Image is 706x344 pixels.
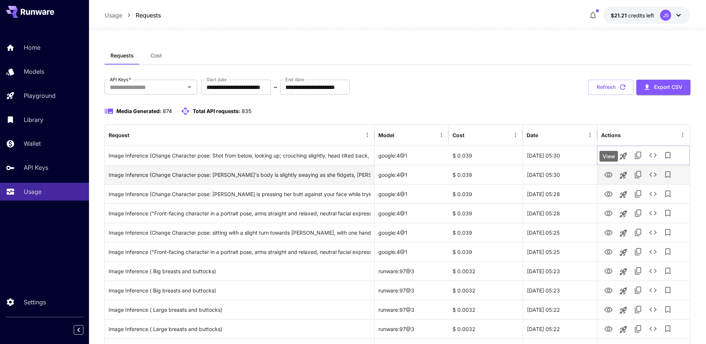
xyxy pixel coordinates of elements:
[74,325,83,335] button: Collapse sidebar
[539,130,549,140] button: Sort
[646,302,660,317] button: See details
[631,283,646,298] button: Copy TaskUUID
[601,244,616,259] button: View
[375,319,449,338] div: runware:97@3
[660,264,675,278] button: Add to library
[109,223,371,242] div: Click to copy prompt
[453,132,464,138] div: Cost
[601,263,616,278] button: View
[395,130,405,140] button: Sort
[660,283,675,298] button: Add to library
[150,52,162,59] span: Cost
[465,130,475,140] button: Sort
[449,300,523,319] div: $ 0.0032
[636,80,690,95] button: Export CSV
[646,244,660,259] button: See details
[163,108,172,114] span: 874
[601,282,616,298] button: View
[631,148,646,163] button: Copy TaskUUID
[616,322,631,337] button: Launch in playground
[24,298,46,307] p: Settings
[616,149,631,163] button: Launch in playground
[631,225,646,240] button: Copy TaskUUID
[616,245,631,260] button: Launch in playground
[646,283,660,298] button: See details
[449,242,523,261] div: $ 0.039
[527,132,538,138] div: Date
[601,225,616,240] button: View
[585,130,595,140] button: Menu
[109,320,371,338] div: Click to copy prompt
[184,82,195,92] button: Open
[523,261,597,281] div: 01 Oct, 2025 05:23
[523,242,597,261] div: 01 Oct, 2025 05:25
[523,146,597,165] div: 01 Oct, 2025 05:30
[523,204,597,223] div: 01 Oct, 2025 05:28
[631,186,646,201] button: Copy TaskUUID
[523,184,597,204] div: 01 Oct, 2025 05:28
[631,206,646,221] button: Copy TaskUUID
[660,225,675,240] button: Add to library
[109,300,371,319] div: Click to copy prompt
[375,261,449,281] div: runware:97@3
[600,151,618,162] div: View
[375,242,449,261] div: google:4@1
[601,205,616,221] button: View
[523,281,597,300] div: 01 Oct, 2025 05:23
[116,108,162,114] span: Media Generated:
[601,186,616,201] button: View
[24,43,40,52] p: Home
[274,83,278,92] p: ~
[109,146,371,165] div: Click to copy prompt
[616,187,631,202] button: Launch in playground
[449,146,523,165] div: $ 0.039
[646,186,660,201] button: See details
[601,321,616,336] button: View
[109,132,129,138] div: Request
[24,115,43,124] p: Library
[24,163,48,172] p: API Keys
[631,321,646,336] button: Copy TaskUUID
[646,225,660,240] button: See details
[375,223,449,242] div: google:4@1
[109,281,371,300] div: Click to copy prompt
[631,167,646,182] button: Copy TaskUUID
[79,323,89,337] div: Collapse sidebar
[110,76,131,83] label: API Keys
[646,264,660,278] button: See details
[631,244,646,259] button: Copy TaskUUID
[646,167,660,182] button: See details
[206,76,227,83] label: Start date
[646,206,660,221] button: See details
[449,204,523,223] div: $ 0.039
[362,130,372,140] button: Menu
[646,148,660,163] button: See details
[130,130,140,140] button: Sort
[601,167,616,182] button: View
[449,223,523,242] div: $ 0.039
[603,7,690,24] button: $21.20642JS
[523,223,597,242] div: 01 Oct, 2025 05:25
[24,91,56,100] p: Playground
[24,187,42,196] p: Usage
[449,165,523,184] div: $ 0.039
[601,302,616,317] button: View
[375,184,449,204] div: google:4@1
[677,130,688,140] button: Menu
[449,281,523,300] div: $ 0.0032
[109,204,371,223] div: Click to copy prompt
[660,244,675,259] button: Add to library
[523,165,597,184] div: 01 Oct, 2025 05:30
[611,12,628,19] span: $21.21
[136,11,161,20] a: Requests
[193,108,241,114] span: Total API requests:
[660,186,675,201] button: Add to library
[109,185,371,204] div: Click to copy prompt
[436,130,447,140] button: Menu
[611,11,654,19] div: $21.20642
[616,264,631,279] button: Launch in playground
[660,10,671,21] div: JS
[105,11,122,20] a: Usage
[631,264,646,278] button: Copy TaskUUID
